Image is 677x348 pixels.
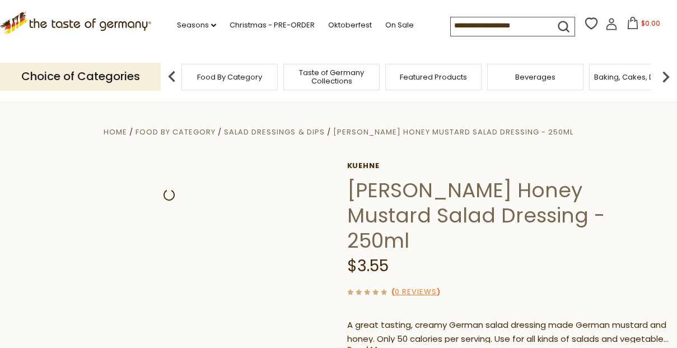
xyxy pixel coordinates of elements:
a: Beverages [515,73,555,81]
a: On Sale [385,19,414,31]
a: Taste of Germany Collections [287,68,376,85]
a: Oktoberfest [328,19,372,31]
span: $0.00 [641,18,660,28]
button: $0.00 [620,17,667,34]
a: Christmas - PRE-ORDER [230,19,315,31]
a: Seasons [177,19,216,31]
a: Home [104,127,127,137]
a: 0 Reviews [395,286,437,298]
a: Salad Dressings & Dips [224,127,324,137]
span: ( ) [391,286,440,297]
a: Featured Products [400,73,467,81]
a: Food By Category [136,127,216,137]
a: [PERSON_NAME] Honey Mustard Salad Dressing - 250ml [333,127,573,137]
span: $3.55 [347,255,389,277]
p: A great tasting, creamy German salad dressing made German mustard and honey. Only 50 calories per... [347,318,669,346]
h1: [PERSON_NAME] Honey Mustard Salad Dressing - 250ml [347,178,669,253]
a: Food By Category [197,73,262,81]
img: previous arrow [161,66,183,88]
img: next arrow [655,66,677,88]
a: Kuehne [347,161,669,170]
